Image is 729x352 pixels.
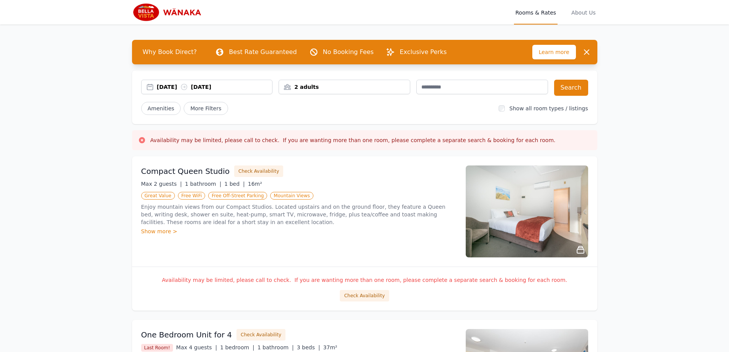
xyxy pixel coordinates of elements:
[208,192,267,200] span: Free Off-Street Parking
[400,47,447,57] p: Exclusive Perks
[323,47,374,57] p: No Booking Fees
[184,102,228,115] span: More Filters
[340,290,389,301] button: Check Availability
[176,344,217,350] span: Max 4 guests |
[224,181,245,187] span: 1 bed |
[141,102,181,115] button: Amenities
[141,329,232,340] h3: One Bedroom Unit for 4
[141,192,175,200] span: Great Value
[234,165,283,177] button: Check Availability
[141,181,182,187] span: Max 2 guests |
[141,203,457,226] p: Enjoy mountain views from our Compact Studios. Located upstairs and on the ground floor, they fea...
[279,83,410,91] div: 2 adults
[532,45,576,59] span: Learn more
[132,3,205,21] img: Bella Vista Wanaka
[270,192,313,200] span: Mountain Views
[137,44,203,60] span: Why Book Direct?
[157,83,272,91] div: [DATE] [DATE]
[220,344,254,350] span: 1 bedroom |
[323,344,337,350] span: 37m²
[141,228,457,235] div: Show more >
[150,136,556,144] h3: Availability may be limited, please call to check. If you are wanting more than one room, please ...
[141,344,173,352] span: Last Room!
[229,47,297,57] p: Best Rate Guaranteed
[509,105,588,111] label: Show all room types / listings
[178,192,205,200] span: Free WiFi
[248,181,262,187] span: 16m²
[236,329,285,341] button: Check Availability
[141,166,230,177] h3: Compact Queen Studio
[554,80,588,96] button: Search
[297,344,320,350] span: 3 beds |
[258,344,294,350] span: 1 bathroom |
[185,181,221,187] span: 1 bathroom |
[141,276,588,284] p: Availability may be limited, please call to check. If you are wanting more than one room, please ...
